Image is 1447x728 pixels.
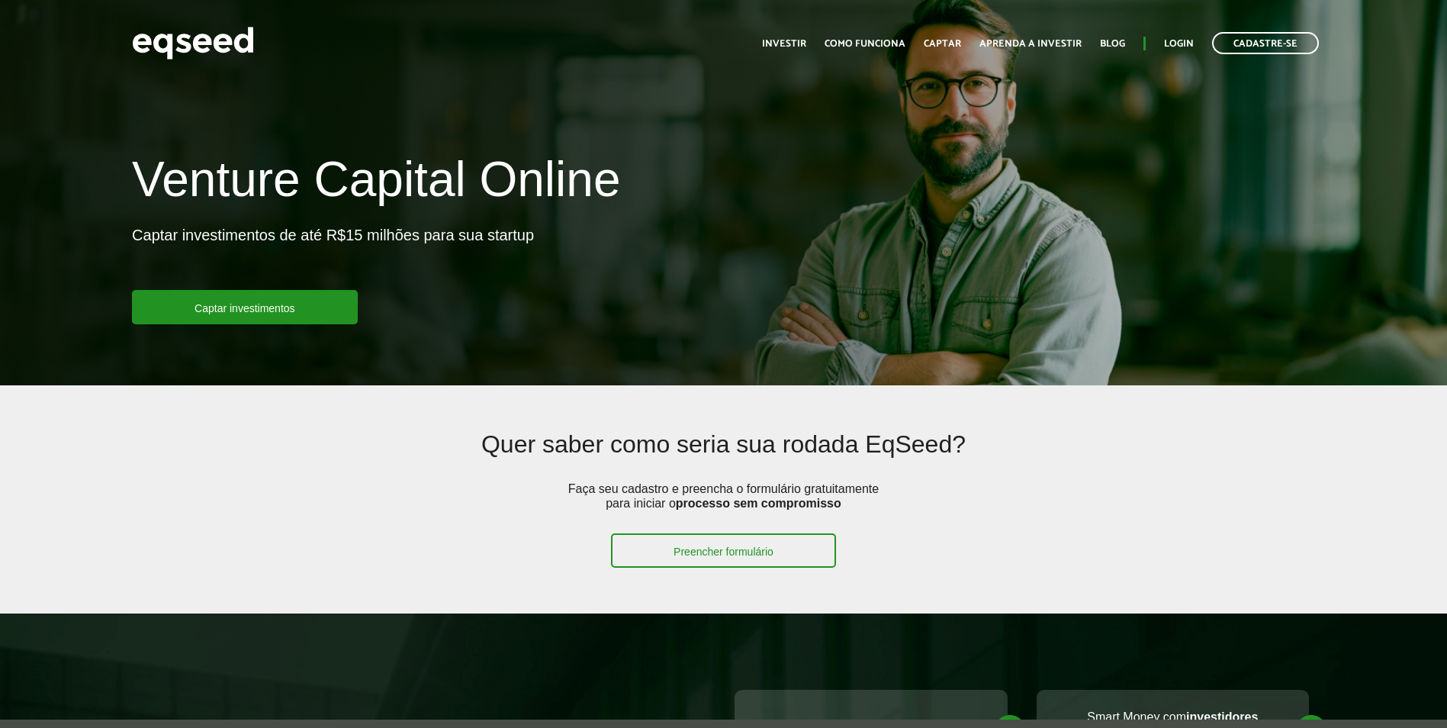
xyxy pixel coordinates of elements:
p: Captar investimentos de até R$15 milhões para sua startup [132,226,534,290]
a: Investir [762,39,806,49]
p: Faça seu cadastro e preencha o formulário gratuitamente para iniciar o [563,482,883,533]
a: Como funciona [825,39,905,49]
a: Login [1164,39,1194,49]
strong: processo sem compromisso [676,497,841,510]
h2: Quer saber como seria sua rodada EqSeed? [252,431,1195,481]
a: Cadastre-se [1212,32,1319,54]
a: Captar investimentos [132,290,358,324]
h1: Venture Capital Online [132,153,620,214]
img: EqSeed [132,23,254,63]
a: Captar [924,39,961,49]
a: Aprenda a investir [979,39,1082,49]
a: Preencher formulário [611,533,836,568]
a: Blog [1100,39,1125,49]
